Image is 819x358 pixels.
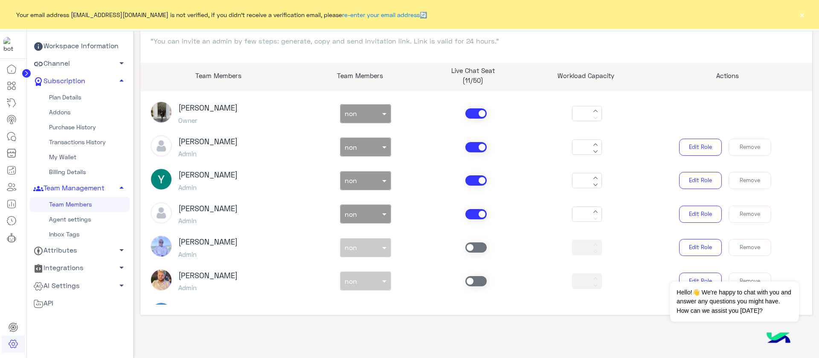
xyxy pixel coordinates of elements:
[151,303,172,324] img: picture
[178,271,238,280] h3: [PERSON_NAME]
[178,116,238,124] h5: Owner
[30,259,130,277] a: Integrations
[30,242,130,259] a: Attributes
[679,239,722,256] button: Edit Role
[116,58,127,68] span: arrow_drop_down
[30,120,130,135] a: Purchase History
[151,36,802,46] p: "You can invite an admin by few steps: generate, copy and send Invitation link. Link is valid for...
[30,197,130,212] a: Team Members
[151,269,172,291] img: picture
[178,137,238,146] h3: [PERSON_NAME]
[798,10,806,19] button: ×
[649,71,806,81] p: Actions
[178,103,238,113] h3: [PERSON_NAME]
[30,90,130,105] a: Plan Details
[423,76,523,85] p: (11/50)
[30,227,130,242] a: Inbox Tags
[116,280,127,291] span: arrow_drop_down
[30,150,130,165] a: My Wallet
[679,172,722,189] button: Edit Role
[30,135,130,150] a: Transactions History
[178,284,238,291] h5: Admin
[151,169,172,190] img: ACg8ocIKfDBzrGu_6hJzNIbGhYdEBFfRL7jMKo5cJvO9jY8xfh2XXw=s96-c
[423,66,523,76] p: Live Chat Seat
[30,294,130,312] a: API
[342,11,420,18] a: re-enter your email address
[30,277,130,294] a: AI Settings
[178,183,238,191] h5: Admin
[116,245,127,255] span: arrow_drop_down
[679,139,722,156] button: Edit Role
[178,304,238,314] h3: [PERSON_NAME]
[178,204,238,213] h3: [PERSON_NAME]
[30,165,130,180] a: Billing Details
[178,250,238,258] h5: Admin
[178,217,238,224] h5: Admin
[30,180,130,197] a: Team Management
[729,206,771,223] button: Remove
[33,298,53,309] span: API
[16,10,427,19] span: Your email address [EMAIL_ADDRESS][DOMAIN_NAME] is not verified, if you didn't receive a verifica...
[151,236,172,257] img: picture
[30,55,130,73] a: Channel
[310,71,410,81] p: Team Members
[679,206,722,223] button: Edit Role
[30,38,130,55] a: Workspace Information
[764,324,793,354] img: hulul-logo.png
[729,172,771,189] button: Remove
[151,102,172,123] img: picture
[178,237,238,247] h3: [PERSON_NAME]
[116,183,127,193] span: arrow_drop_up
[151,202,172,224] img: defaultAdmin.png
[30,105,130,120] a: Addons
[116,76,127,86] span: arrow_drop_up
[30,73,130,90] a: Subscription
[116,262,127,273] span: arrow_drop_down
[178,170,238,180] h3: [PERSON_NAME]
[536,71,636,81] p: Workload Capacity
[30,212,130,227] a: Agent settings
[178,150,238,157] h5: Admin
[140,71,297,81] p: Team Members
[345,143,357,151] span: non
[151,135,172,157] img: defaultAdmin.png
[729,239,771,256] button: Remove
[670,282,799,322] span: Hello!👋 We're happy to chat with you and answer any questions you might have. How can we assist y...
[729,139,771,156] button: Remove
[3,37,19,52] img: 197426356791770
[345,210,357,218] span: non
